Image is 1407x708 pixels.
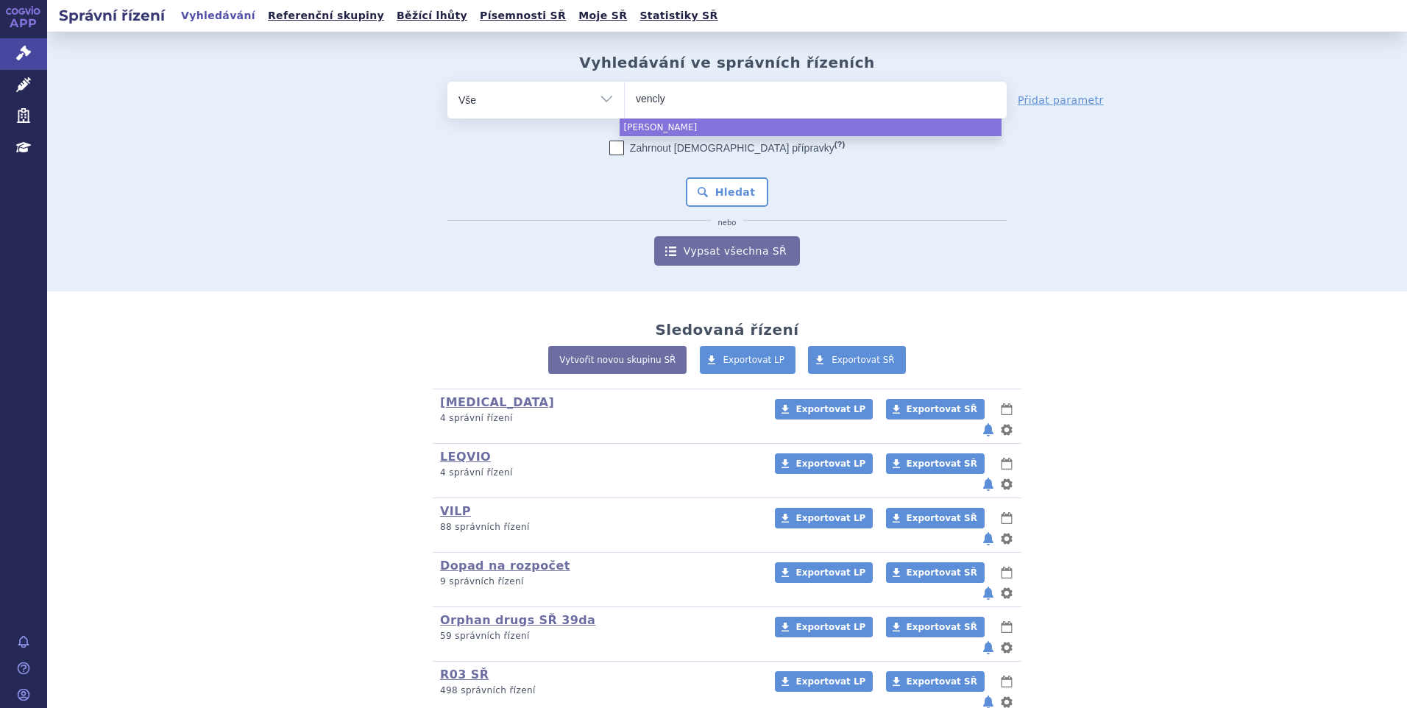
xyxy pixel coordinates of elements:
[999,400,1014,418] button: lhůty
[907,404,977,414] span: Exportovat SŘ
[981,475,996,493] button: notifikace
[999,618,1014,636] button: lhůty
[999,530,1014,548] button: nastavení
[886,399,985,420] a: Exportovat SŘ
[999,564,1014,581] button: lhůty
[574,6,631,26] a: Moje SŘ
[548,346,687,374] a: Vytvořit novou skupinu SŘ
[795,459,865,469] span: Exportovat LP
[392,6,472,26] a: Běžící lhůty
[834,140,845,149] abbr: (?)
[700,346,796,374] a: Exportovat LP
[999,509,1014,527] button: lhůty
[475,6,570,26] a: Písemnosti SŘ
[999,475,1014,493] button: nastavení
[795,404,865,414] span: Exportovat LP
[440,450,491,464] a: LEQVIO
[981,530,996,548] button: notifikace
[440,576,756,588] p: 9 správních řízení
[886,453,985,474] a: Exportovat SŘ
[440,559,570,573] a: Dopad na rozpočet
[886,617,985,637] a: Exportovat SŘ
[440,630,756,642] p: 59 správních řízení
[907,567,977,578] span: Exportovat SŘ
[775,562,873,583] a: Exportovat LP
[795,676,865,687] span: Exportovat LP
[775,617,873,637] a: Exportovat LP
[795,567,865,578] span: Exportovat LP
[886,562,985,583] a: Exportovat SŘ
[177,6,260,26] a: Vyhledávání
[711,219,744,227] i: nebo
[832,355,895,365] span: Exportovat SŘ
[723,355,785,365] span: Exportovat LP
[440,395,554,409] a: [MEDICAL_DATA]
[999,421,1014,439] button: nastavení
[907,459,977,469] span: Exportovat SŘ
[999,584,1014,602] button: nastavení
[620,118,1002,136] li: [PERSON_NAME]
[981,421,996,439] button: notifikace
[1018,93,1104,107] a: Přidat parametr
[775,399,873,420] a: Exportovat LP
[655,321,798,339] h2: Sledovaná řízení
[579,54,875,71] h2: Vyhledávání ve správních řízeních
[635,6,722,26] a: Statistiky SŘ
[686,177,769,207] button: Hledat
[999,673,1014,690] button: lhůty
[981,639,996,656] button: notifikace
[775,671,873,692] a: Exportovat LP
[907,676,977,687] span: Exportovat SŘ
[981,584,996,602] button: notifikace
[440,504,471,518] a: VILP
[999,455,1014,472] button: lhůty
[808,346,906,374] a: Exportovat SŘ
[654,236,800,266] a: Vypsat všechna SŘ
[263,6,389,26] a: Referenční skupiny
[886,671,985,692] a: Exportovat SŘ
[440,684,756,697] p: 498 správních řízení
[886,508,985,528] a: Exportovat SŘ
[440,412,756,425] p: 4 správní řízení
[440,521,756,534] p: 88 správních řízení
[440,613,595,627] a: Orphan drugs SŘ 39da
[795,513,865,523] span: Exportovat LP
[440,467,756,479] p: 4 správní řízení
[609,141,845,155] label: Zahrnout [DEMOGRAPHIC_DATA] přípravky
[47,5,177,26] h2: Správní řízení
[999,639,1014,656] button: nastavení
[775,453,873,474] a: Exportovat LP
[907,622,977,632] span: Exportovat SŘ
[907,513,977,523] span: Exportovat SŘ
[795,622,865,632] span: Exportovat LP
[775,508,873,528] a: Exportovat LP
[440,668,489,682] a: R03 SŘ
